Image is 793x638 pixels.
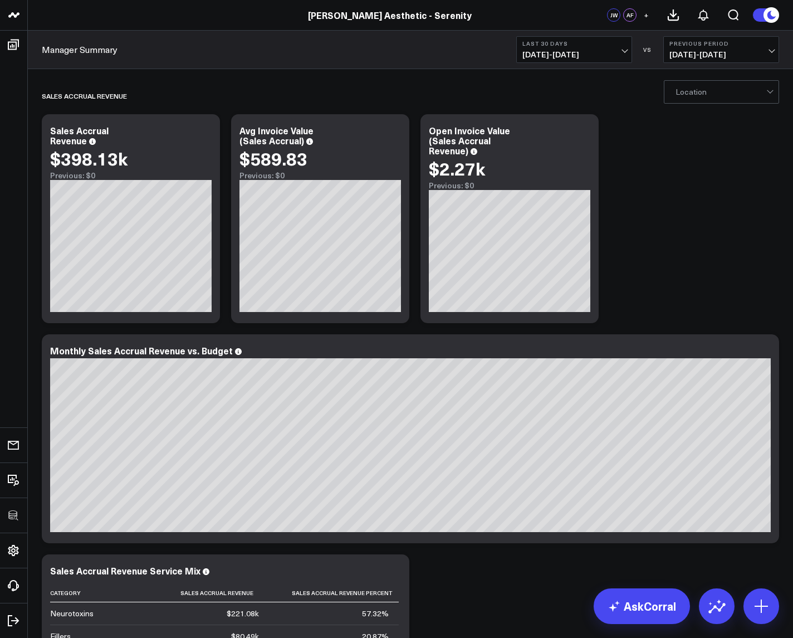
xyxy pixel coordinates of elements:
a: Manager Summary [42,43,118,56]
div: 57.32% [362,608,389,619]
div: $2.27k [429,158,485,178]
span: [DATE] - [DATE] [669,50,773,59]
div: Sales Accrual Revenue [42,83,127,109]
div: JW [607,8,620,22]
div: AF [623,8,637,22]
div: Sales Accrual Revenue Service Mix [50,564,200,577]
div: Monthly Sales Accrual Revenue vs. Budget [50,344,233,357]
div: VS [638,46,658,53]
button: Previous Period[DATE]-[DATE] [663,36,779,63]
div: $398.13k [50,148,128,168]
th: Sales Accrual Revenue [161,584,269,602]
th: Category [50,584,161,602]
th: Sales Accrual Revenue Percent [269,584,399,602]
div: $589.83 [239,148,307,168]
div: Neurotoxins [50,608,94,619]
div: $221.08k [227,608,259,619]
div: Previous: $0 [429,181,590,190]
div: Sales Accrual Revenue [50,124,109,147]
div: Open Invoice Value (Sales Accrual Revenue) [429,124,510,157]
a: [PERSON_NAME] Aesthetic - Serenity [308,9,472,21]
div: Previous: $0 [50,171,212,180]
span: + [644,11,649,19]
a: AskCorral [594,588,690,624]
div: Previous: $0 [239,171,401,180]
div: Avg Invoice Value (Sales Accrual) [239,124,314,147]
span: [DATE] - [DATE] [522,50,626,59]
b: Last 30 Days [522,40,626,47]
b: Previous Period [669,40,773,47]
button: + [639,8,653,22]
button: Last 30 Days[DATE]-[DATE] [516,36,632,63]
